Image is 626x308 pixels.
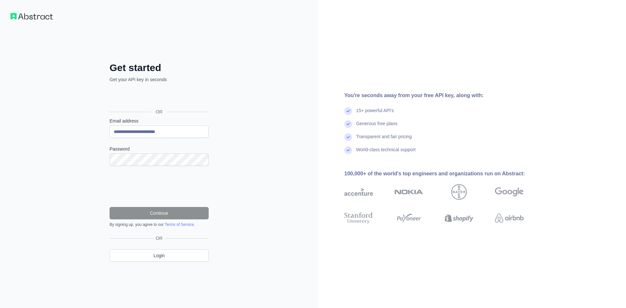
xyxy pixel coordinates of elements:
img: shopify [445,211,473,225]
iframe: reCAPTCHA [110,174,209,199]
div: 15+ powerful API's [356,107,394,120]
div: 100,000+ of the world's top engineers and organizations run on Abstract: [344,170,544,178]
img: google [495,184,524,200]
h2: Get started [110,62,209,74]
div: World-class technical support [356,146,416,159]
label: Email address [110,118,209,124]
a: Login [110,249,209,262]
span: OR [153,235,165,242]
div: Transparent and fair pricing [356,133,412,146]
label: Password [110,146,209,152]
a: Terms of Service [165,222,194,227]
img: bayer [451,184,467,200]
img: accenture [344,184,373,200]
div: By signing up, you agree to our . [110,222,209,227]
img: Workflow [10,13,53,20]
img: payoneer [395,211,423,225]
p: Get your API key in seconds [110,76,209,83]
button: Continue [110,207,209,219]
img: stanford university [344,211,373,225]
span: OR [151,109,168,115]
img: check mark [344,107,352,115]
img: check mark [344,120,352,128]
div: You're seconds away from your free API key, along with: [344,92,544,99]
iframe: Schaltfläche „Über Google anmelden“ [106,90,211,104]
img: nokia [395,184,423,200]
img: airbnb [495,211,524,225]
div: Generous free plans [356,120,397,133]
img: check mark [344,146,352,154]
img: check mark [344,133,352,141]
